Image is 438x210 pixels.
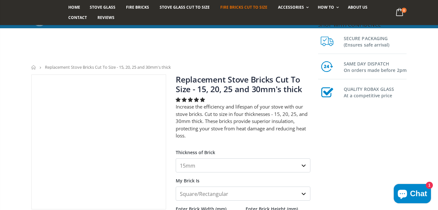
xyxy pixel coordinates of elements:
span: Replacement Stove Bricks Cut To Size - 15, 20, 25 and 30mm's thick [45,64,171,70]
h3: SAME DAY DISPATCH On orders made before 2pm [344,59,407,74]
p: Increase the efficiency and lifespan of your stove with our stove bricks. Cut to size in four thi... [176,103,310,139]
a: Reviews [93,13,119,23]
span: About us [348,4,367,10]
a: Stove Glass [85,2,120,13]
a: Accessories [273,2,312,13]
a: Home [63,2,85,13]
a: Contact [63,13,92,23]
span: Fire Bricks Cut To Size [220,4,267,10]
a: Fire Bricks Cut To Size [215,2,272,13]
a: About us [343,2,372,13]
span: Stove Glass [90,4,115,10]
a: Fire Bricks [121,2,154,13]
span: Stove Glass Cut To Size [160,4,209,10]
span: 4.78 stars [176,96,206,103]
a: Stove Glass Cut To Size [155,2,214,13]
span: Fire Bricks [126,4,149,10]
a: How To [313,2,342,13]
inbox-online-store-chat: Shopify online store chat [392,184,433,205]
label: My Brick Is [176,172,310,184]
span: Reviews [97,15,114,20]
h3: QUALITY ROBAX GLASS At a competitive price [344,85,407,99]
span: Contact [68,15,87,20]
span: Accessories [278,4,304,10]
a: 0 [393,6,407,19]
a: Home [31,65,36,69]
span: How To [318,4,334,10]
h3: SECURE PACKAGING (Ensures safe arrival) [344,34,407,48]
span: 0 [401,8,407,13]
a: Replacement Stove Bricks Cut To Size - 15, 20, 25 and 30mm's thick [176,74,302,94]
label: Thickness of Brick [176,144,310,156]
span: Home [68,4,80,10]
